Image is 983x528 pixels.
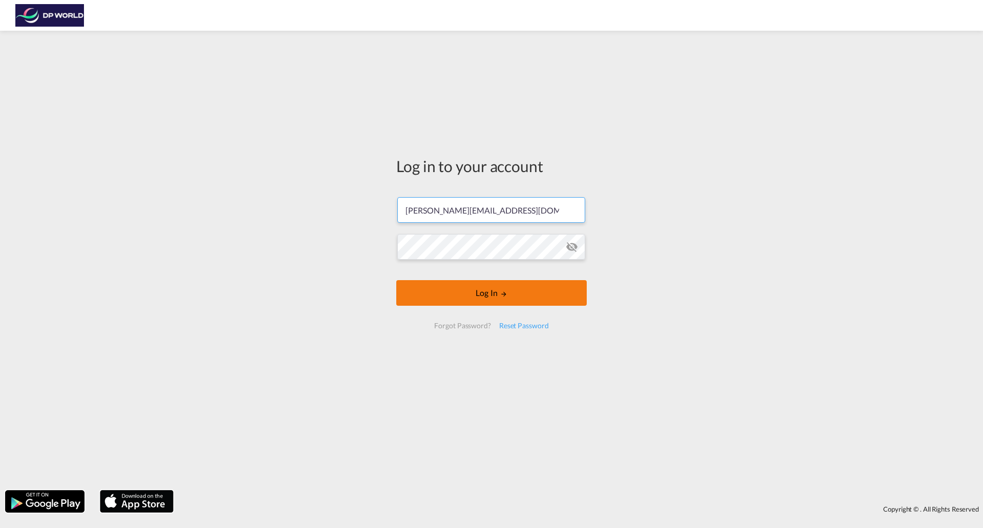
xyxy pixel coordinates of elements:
img: google.png [4,489,86,514]
img: c08ca190194411f088ed0f3ba295208c.png [15,4,84,27]
input: Enter email/phone number [397,197,585,223]
md-icon: icon-eye-off [566,241,578,253]
div: Copyright © . All Rights Reserved [179,500,983,518]
div: Reset Password [495,316,553,335]
div: Log in to your account [396,155,587,177]
button: LOGIN [396,280,587,306]
img: apple.png [99,489,175,514]
div: Forgot Password? [430,316,495,335]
